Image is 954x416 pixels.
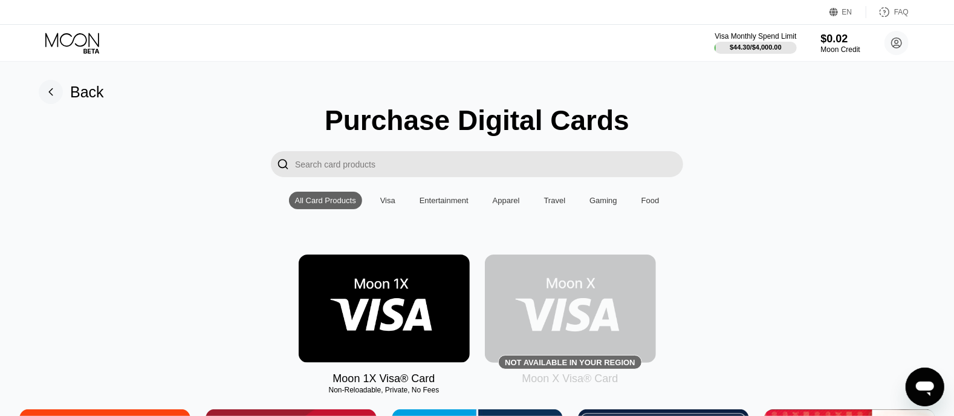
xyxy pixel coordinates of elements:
div: Not available in your region [505,358,635,367]
div: Entertainment [414,192,475,209]
div: FAQ [894,8,909,16]
div: $44.30 / $4,000.00 [730,44,782,51]
input: Search card products [295,151,683,177]
div: FAQ [866,6,909,18]
div: Back [70,83,104,101]
iframe: Button to launch messaging window [906,368,944,406]
div: Visa Monthly Spend Limit$44.30/$4,000.00 [715,32,796,54]
div: EN [829,6,866,18]
div: Entertainment [420,196,469,205]
div: Back [39,80,104,104]
div: $0.02 [821,33,860,45]
div: Visa [374,192,401,209]
div: Not available in your region [485,255,656,363]
div: Moon 1X Visa® Card [333,372,435,385]
div:  [271,151,295,177]
div: Gaming [583,192,623,209]
div: Non-Reloadable, Private, No Fees [299,386,470,394]
div: Gaming [589,196,617,205]
div: All Card Products [295,196,356,205]
div: Travel [544,196,566,205]
div: $0.02Moon Credit [821,33,860,54]
div: All Card Products [289,192,362,209]
div: Apparel [493,196,520,205]
div: Visa [380,196,395,205]
div: Visa Monthly Spend Limit [715,32,796,41]
div: Apparel [487,192,526,209]
div: Food [635,192,666,209]
div:  [277,157,289,171]
div: EN [842,8,852,16]
div: Moon Credit [821,45,860,54]
div: Travel [538,192,572,209]
div: Purchase Digital Cards [325,104,629,137]
div: Moon X Visa® Card [522,372,618,385]
div: Food [641,196,660,205]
